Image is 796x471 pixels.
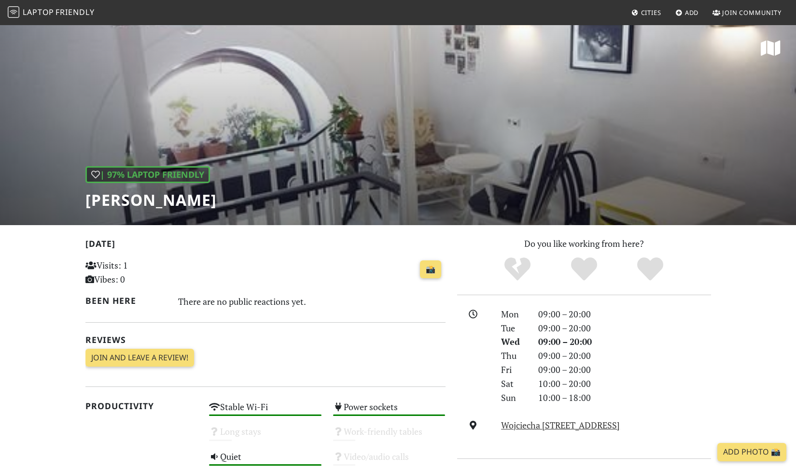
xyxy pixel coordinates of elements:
a: Cities [628,4,665,21]
div: Work-friendly tables [327,424,451,448]
a: Add [671,4,703,21]
div: Wed [495,335,532,349]
div: | 97% Laptop Friendly [85,166,210,183]
div: 09:00 – 20:00 [532,363,717,377]
span: Join Community [722,8,782,17]
div: Power sockets [327,399,451,424]
div: 09:00 – 20:00 [532,335,717,349]
div: Thu [495,349,532,363]
div: Sat [495,377,532,391]
span: Laptop [23,7,54,17]
div: No [484,256,551,283]
div: 09:00 – 20:00 [532,307,717,321]
a: LaptopFriendly LaptopFriendly [8,4,95,21]
span: Friendly [56,7,94,17]
img: LaptopFriendly [8,6,19,18]
a: Add Photo 📸 [717,443,786,461]
a: Join and leave a review! [85,349,194,367]
div: There are no public reactions yet. [178,294,446,309]
div: 09:00 – 20:00 [532,321,717,335]
div: Stable Wi-Fi [203,399,327,424]
h2: Been here [85,296,167,306]
a: Wojciecha [STREET_ADDRESS] [501,419,620,431]
h1: [PERSON_NAME] [85,191,217,209]
div: 10:00 – 18:00 [532,391,717,405]
div: Long stays [203,424,327,448]
div: Fri [495,363,532,377]
div: Sun [495,391,532,405]
a: Join Community [709,4,785,21]
a: 📸 [420,260,441,279]
h2: [DATE] [85,239,446,253]
span: Cities [641,8,661,17]
p: Visits: 1 Vibes: 0 [85,258,198,286]
div: 09:00 – 20:00 [532,349,717,363]
h2: Reviews [85,335,446,345]
span: Add [685,8,699,17]
h2: Productivity [85,401,198,411]
div: Definitely! [617,256,684,283]
div: 10:00 – 20:00 [532,377,717,391]
div: Yes [551,256,617,283]
div: Mon [495,307,532,321]
p: Do you like working from here? [457,237,711,251]
div: Tue [495,321,532,335]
